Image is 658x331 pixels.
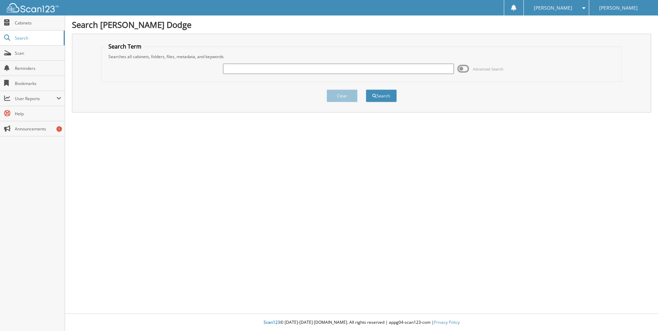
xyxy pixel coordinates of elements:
[105,54,618,60] div: Searches all cabinets, folders, files, metadata, and keywords
[7,3,59,12] img: scan123-logo-white.svg
[15,96,56,102] span: User Reports
[434,319,460,325] a: Privacy Policy
[599,6,638,10] span: [PERSON_NAME]
[534,6,572,10] span: [PERSON_NAME]
[15,65,61,71] span: Reminders
[15,35,60,41] span: Search
[327,89,358,102] button: Clear
[72,19,651,30] h1: Search [PERSON_NAME] Dodge
[105,43,145,50] legend: Search Term
[15,111,61,117] span: Help
[264,319,280,325] span: Scan123
[65,314,658,331] div: © [DATE]-[DATE] [DOMAIN_NAME]. All rights reserved | appg04-scan123-com |
[15,81,61,86] span: Bookmarks
[624,298,658,331] iframe: Chat Widget
[366,89,397,102] button: Search
[56,126,62,132] div: 1
[15,20,61,26] span: Cabinets
[15,126,61,132] span: Announcements
[473,66,503,72] span: Advanced Search
[15,50,61,56] span: Scan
